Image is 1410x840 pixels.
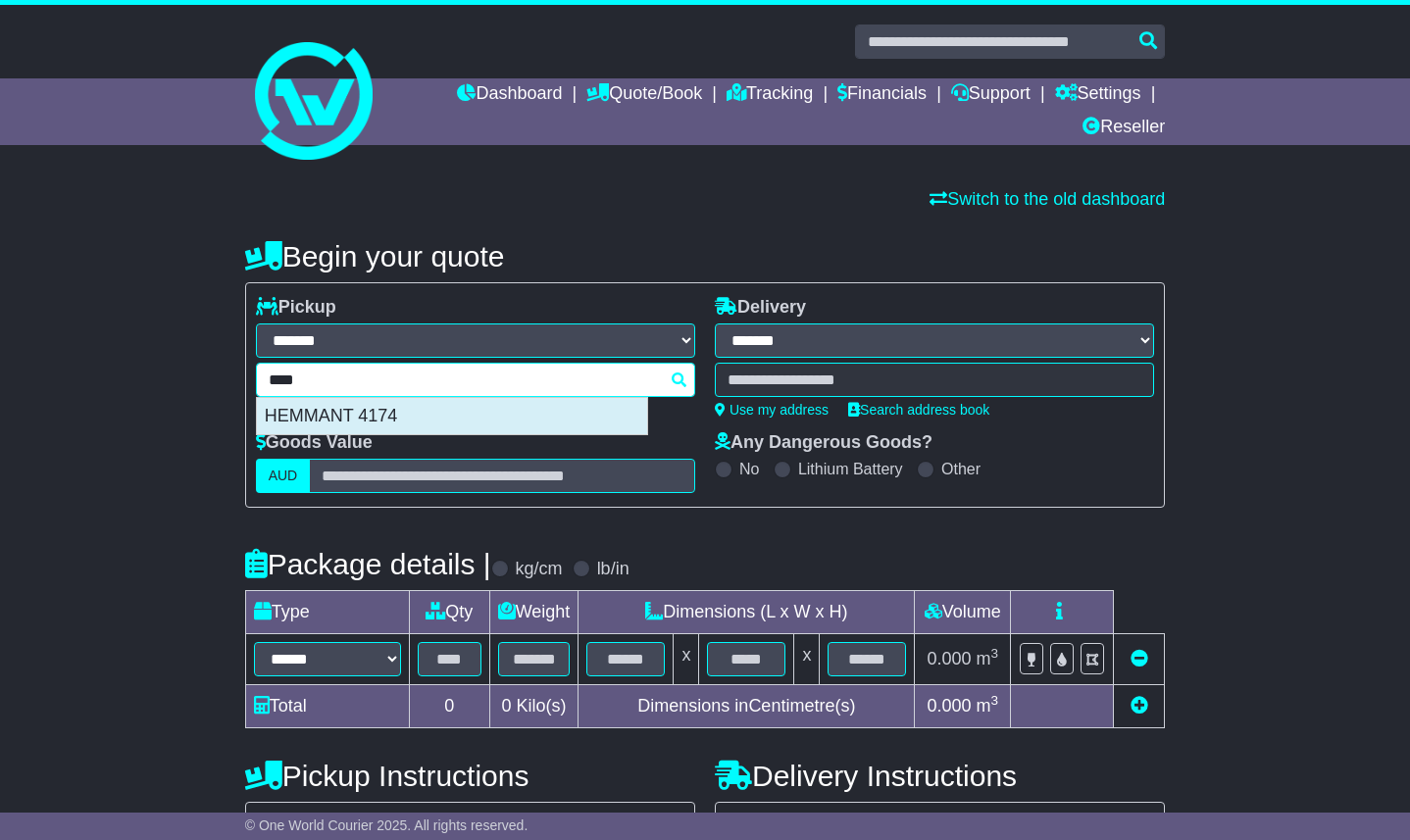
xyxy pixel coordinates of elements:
h4: Begin your quote [245,240,1166,272]
a: Tracking [727,78,813,112]
td: Dimensions (L x W x H) [579,591,915,634]
label: Pickup [256,297,336,319]
a: Dashboard [457,78,562,112]
span: 0.000 [928,649,972,668]
h4: Pickup Instructions [245,760,695,792]
a: Support [951,78,1031,112]
a: Quote/Book [586,78,702,112]
label: kg/cm [516,559,563,580]
div: HEMMANT 4174 [257,398,647,435]
span: 0.000 [928,696,972,716]
td: Dimensions in Centimetre(s) [579,685,915,728]
label: Other [941,460,981,478]
a: Switch to the old dashboard [930,189,1165,209]
a: Search address book [848,402,989,418]
sup: 3 [991,693,999,708]
td: 0 [409,685,489,728]
td: Kilo(s) [489,685,579,728]
td: Total [245,685,409,728]
a: Financials [837,78,927,112]
a: Settings [1055,78,1141,112]
label: Lithium Battery [798,460,903,478]
td: x [794,634,820,685]
a: Use my address [715,402,829,418]
td: Volume [915,591,1011,634]
td: Weight [489,591,579,634]
span: m [977,649,999,668]
label: Goods Value [256,432,373,454]
span: 0 [502,696,512,716]
label: Delivery [715,297,806,319]
h4: Package details | [245,548,491,580]
a: Remove this item [1131,649,1148,668]
sup: 3 [991,646,999,661]
label: Any Dangerous Goods? [715,432,932,454]
label: No [739,460,759,478]
h4: Delivery Instructions [715,760,1165,792]
td: x [674,634,699,685]
span: m [977,696,999,716]
span: © One World Courier 2025. All rights reserved. [245,817,529,833]
td: Type [245,591,409,634]
typeahead: Please provide city [256,363,695,397]
a: Reseller [1083,112,1165,145]
label: AUD [256,459,311,493]
label: lb/in [597,559,629,580]
a: Add new item [1131,696,1148,716]
td: Qty [409,591,489,634]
